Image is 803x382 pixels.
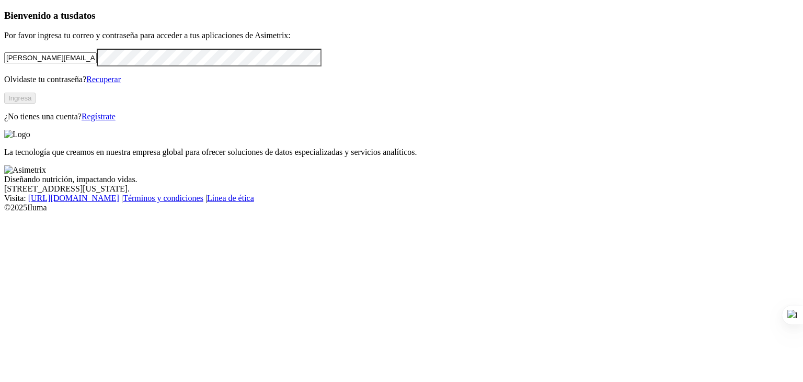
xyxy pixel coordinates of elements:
[73,10,96,21] span: datos
[4,165,46,175] img: Asimetrix
[4,112,799,121] p: ¿No tienes una cuenta?
[4,184,799,194] div: [STREET_ADDRESS][US_STATE].
[207,194,254,203] a: Línea de ética
[4,148,799,157] p: La tecnología que creamos en nuestra empresa global para ofrecer soluciones de datos especializad...
[4,10,799,21] h3: Bienvenido a tus
[86,75,121,84] a: Recuperar
[28,194,119,203] a: [URL][DOMAIN_NAME]
[4,175,799,184] div: Diseñando nutrición, impactando vidas.
[4,203,799,212] div: © 2025 Iluma
[4,93,36,104] button: Ingresa
[4,194,799,203] div: Visita : | |
[4,52,97,63] input: Tu correo
[4,75,799,84] p: Olvidaste tu contraseña?
[123,194,203,203] a: Términos y condiciones
[82,112,116,121] a: Regístrate
[4,130,30,139] img: Logo
[4,31,799,40] p: Por favor ingresa tu correo y contraseña para acceder a tus aplicaciones de Asimetrix:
